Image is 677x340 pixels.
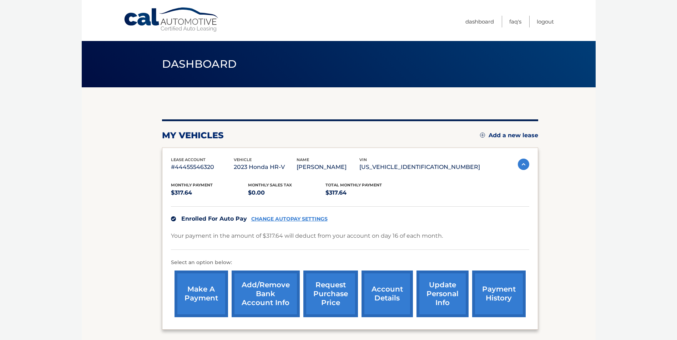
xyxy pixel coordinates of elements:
[171,216,176,221] img: check.svg
[162,130,224,141] h2: my vehicles
[325,182,382,187] span: Total Monthly Payment
[123,7,220,32] a: Cal Automotive
[234,162,297,172] p: 2023 Honda HR-V
[181,215,247,222] span: Enrolled For Auto Pay
[359,162,480,172] p: [US_VEHICLE_IDENTIFICATION_NUMBER]
[251,216,328,222] a: CHANGE AUTOPAY SETTINGS
[234,157,252,162] span: vehicle
[248,188,325,198] p: $0.00
[162,57,237,71] span: Dashboard
[480,133,485,138] img: add.svg
[175,271,228,317] a: make a payment
[171,182,213,187] span: Monthly Payment
[171,157,206,162] span: lease account
[232,271,300,317] a: Add/Remove bank account info
[171,258,529,267] p: Select an option below:
[509,16,521,27] a: FAQ's
[171,188,248,198] p: $317.64
[359,157,367,162] span: vin
[416,271,469,317] a: update personal info
[362,271,413,317] a: account details
[171,231,443,241] p: Your payment in the amount of $317.64 will deduct from your account on day 16 of each month.
[325,188,403,198] p: $317.64
[518,159,529,170] img: accordion-active.svg
[303,271,358,317] a: request purchase price
[297,162,359,172] p: [PERSON_NAME]
[248,182,292,187] span: Monthly sales Tax
[465,16,494,27] a: Dashboard
[480,132,538,139] a: Add a new lease
[472,271,526,317] a: payment history
[297,157,309,162] span: name
[537,16,554,27] a: Logout
[171,162,234,172] p: #44455546320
